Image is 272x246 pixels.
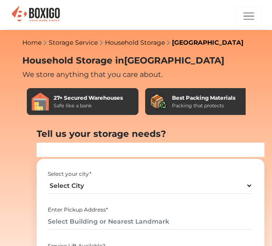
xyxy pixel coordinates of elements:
a: Home [22,38,42,47]
a: Household Storage [105,38,165,47]
input: Select Building or Nearest Landmark [48,214,253,229]
h2: Tell us your storage needs? [37,128,264,139]
div: Select your city [48,170,253,178]
img: 27+ Secured Warehouses [31,93,49,110]
img: Best Packing Materials [150,93,167,110]
div: Packing that protects [172,102,235,110]
div: 27+ Secured Warehouses [54,94,123,102]
a: Storage Service [49,38,98,47]
div: Best Packing Materials [172,94,235,102]
img: menu [243,11,254,21]
div: We store anything that you care about. [22,69,250,80]
span: in [115,55,124,66]
span: [GEOGRAPHIC_DATA] [113,55,224,66]
div: Enter Pickup Address [48,206,253,214]
div: Safe like a bank [54,102,123,110]
a: [GEOGRAPHIC_DATA] [172,38,243,47]
h2: Household Storage [22,55,250,66]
